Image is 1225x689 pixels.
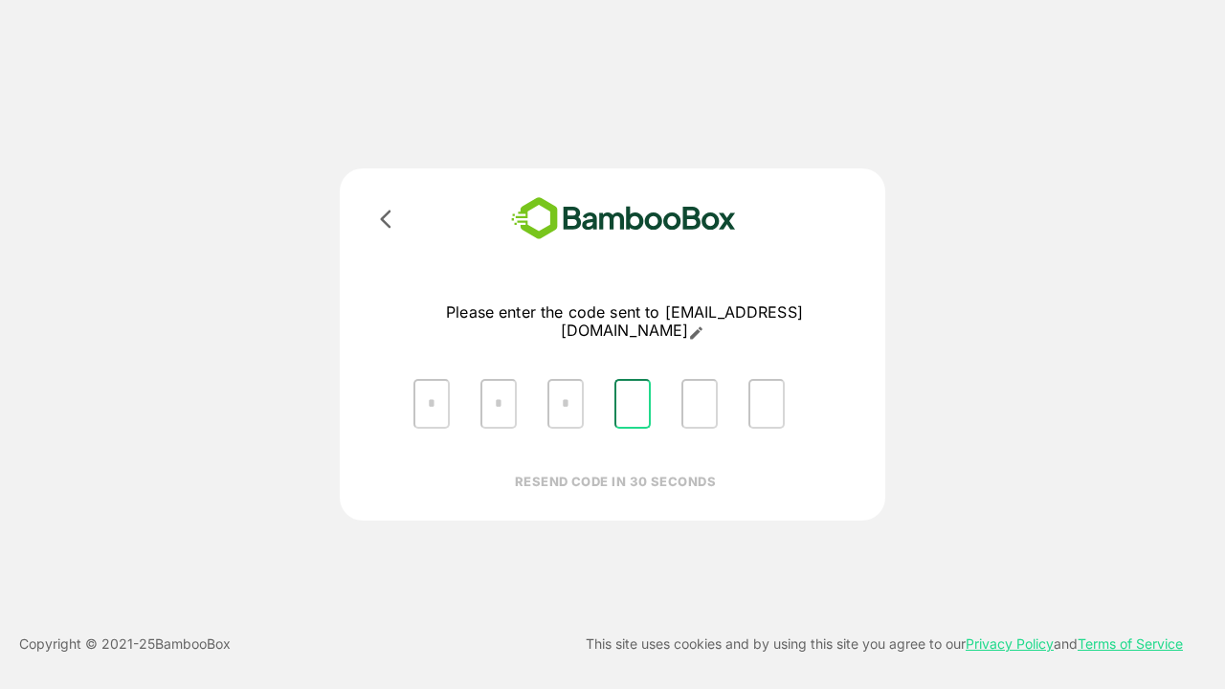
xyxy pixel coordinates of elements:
img: bamboobox [483,191,764,246]
p: This site uses cookies and by using this site you agree to our and [586,633,1183,656]
p: Copyright © 2021- 25 BambooBox [19,633,231,656]
a: Terms of Service [1078,635,1183,652]
p: Please enter the code sent to [EMAIL_ADDRESS][DOMAIN_NAME] [398,303,851,341]
input: Please enter OTP character 6 [748,379,785,429]
input: Please enter OTP character 1 [413,379,450,429]
input: Please enter OTP character 4 [614,379,651,429]
input: Please enter OTP character 2 [480,379,517,429]
a: Privacy Policy [966,635,1054,652]
input: Please enter OTP character 5 [681,379,718,429]
input: Please enter OTP character 3 [547,379,584,429]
